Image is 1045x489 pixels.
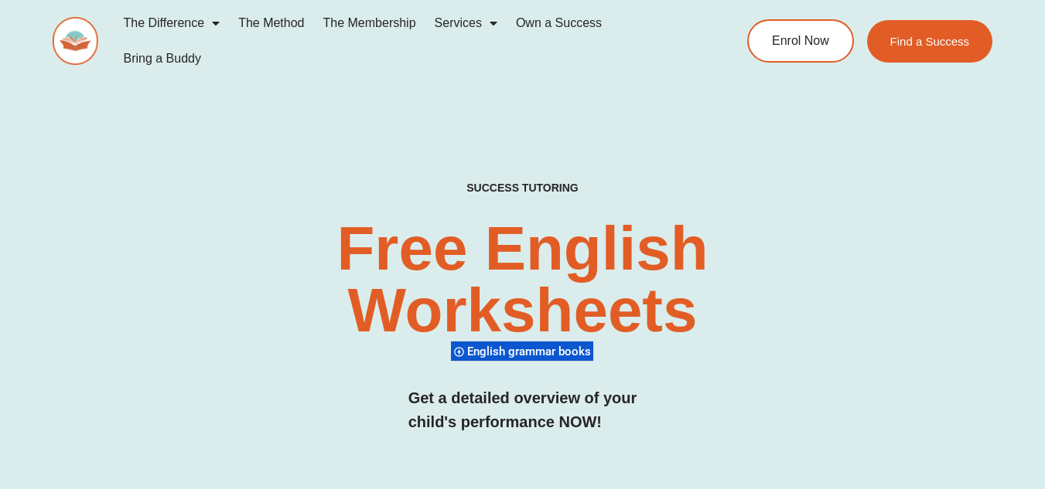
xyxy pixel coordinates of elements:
[890,36,970,47] span: Find a Success
[747,19,854,63] a: Enrol Now
[451,341,593,362] div: English grammar books
[114,5,693,76] nav: Menu
[425,5,507,41] a: Services
[229,5,313,41] a: The Method
[867,20,993,63] a: Find a Success
[314,5,425,41] a: The Membership
[968,415,1045,489] iframe: Chat Widget
[114,41,210,76] a: Bring a Buddy
[212,218,832,341] h2: Free English Worksheets​
[114,5,229,41] a: The Difference
[408,386,637,434] h3: Get a detailed overview of your child's performance NOW!
[772,35,829,47] span: Enrol Now
[507,5,611,41] a: Own a Success
[467,345,596,358] span: English grammar books
[384,182,662,195] h4: SUCCESS TUTORING​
